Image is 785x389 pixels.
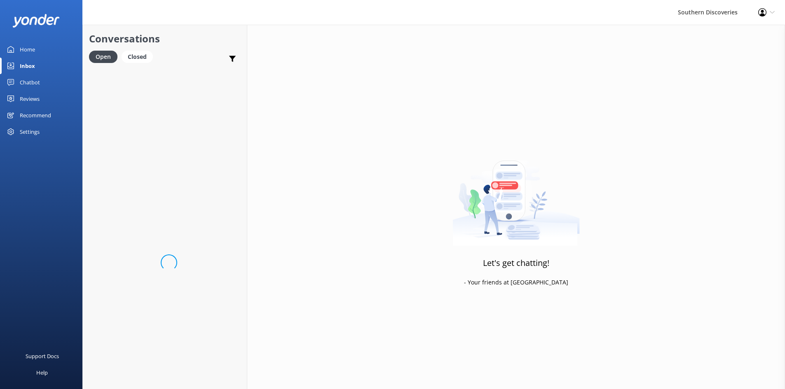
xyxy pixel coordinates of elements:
[26,348,59,364] div: Support Docs
[89,51,117,63] div: Open
[452,143,580,246] img: artwork of a man stealing a conversation from at giant smartphone
[20,91,40,107] div: Reviews
[12,14,60,28] img: yonder-white-logo.png
[483,256,549,270] h3: Let's get chatting!
[20,123,40,140] div: Settings
[464,278,568,287] p: - Your friends at [GEOGRAPHIC_DATA]
[122,51,153,63] div: Closed
[89,52,122,61] a: Open
[20,74,40,91] div: Chatbot
[20,107,51,123] div: Recommend
[122,52,157,61] a: Closed
[36,364,48,381] div: Help
[20,41,35,58] div: Home
[89,31,241,47] h2: Conversations
[20,58,35,74] div: Inbox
